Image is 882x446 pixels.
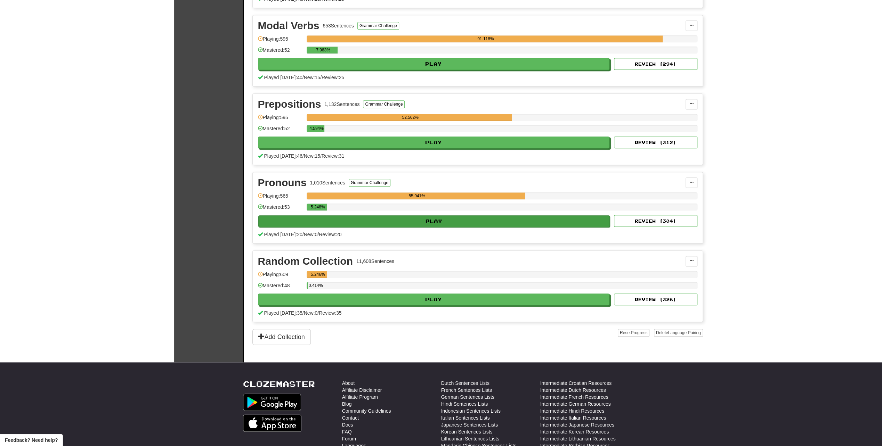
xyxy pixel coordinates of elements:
div: 653 Sentences [323,22,354,29]
a: Hindi Sentences Lists [441,400,488,407]
div: Prepositions [258,99,321,109]
span: Review: 31 [322,153,344,159]
span: / [317,310,319,316]
div: 7.963% [309,47,338,53]
span: Played [DATE]: 35 [264,310,302,316]
span: / [320,153,322,159]
a: German Sentences Lists [441,394,494,400]
a: Community Guidelines [342,407,391,414]
span: / [320,75,322,80]
div: Playing: 609 [258,271,303,282]
div: Playing: 565 [258,192,303,204]
button: Grammar Challenge [363,100,405,108]
button: Play [258,58,610,70]
a: Forum [342,435,356,442]
span: / [302,310,304,316]
div: 91.118% [309,35,663,42]
span: Progress [631,330,647,335]
a: Contact [342,414,359,421]
a: Indonesian Sentences Lists [441,407,501,414]
span: Played [DATE]: 46 [264,153,302,159]
a: Intermediate Hindi Resources [540,407,604,414]
span: Played [DATE]: 40 [264,75,302,80]
span: Review: 20 [319,232,341,237]
a: Intermediate Italian Resources [540,414,606,421]
div: Pronouns [258,177,307,188]
span: / [302,75,304,80]
span: Review: 35 [319,310,341,316]
a: Intermediate Japanese Resources [540,421,614,428]
span: / [302,153,304,159]
button: Play [258,294,610,305]
div: 55.941% [309,192,525,199]
div: 1,132 Sentences [324,101,359,108]
a: Blog [342,400,352,407]
div: 1,010 Sentences [310,179,345,186]
button: Review (294) [614,58,697,70]
span: Language Pairing [668,330,701,335]
div: Mastered: 52 [258,125,303,137]
div: Random Collection [258,256,353,266]
div: Playing: 595 [258,35,303,47]
span: New: 15 [304,153,320,159]
a: Intermediate German Resources [540,400,611,407]
span: New: 0 [304,232,318,237]
span: Review: 25 [322,75,344,80]
div: Mastered: 48 [258,282,303,294]
button: Review (312) [614,137,697,148]
span: Open feedback widget [5,437,58,444]
button: Grammar Challenge [349,179,390,187]
button: Play [258,215,610,227]
div: 5.248% [309,204,327,210]
a: Affiliate Disclaimer [342,387,382,394]
button: Review (326) [614,294,697,305]
a: Japanese Sentences Lists [441,421,498,428]
a: Intermediate Croatian Resources [540,380,612,387]
a: Intermediate Dutch Resources [540,387,606,394]
a: About [342,380,355,387]
div: 5.246% [309,271,327,278]
a: Italian Sentences Lists [441,414,490,421]
a: Lithuanian Sentences Lists [441,435,499,442]
span: / [317,232,319,237]
div: Modal Verbs [258,20,319,31]
a: Dutch Sentences Lists [441,380,489,387]
a: French Sentences Lists [441,387,492,394]
span: New: 0 [304,310,318,316]
span: Played [DATE]: 20 [264,232,302,237]
span: New: 15 [304,75,320,80]
span: / [302,232,304,237]
div: Mastered: 53 [258,204,303,215]
div: Mastered: 52 [258,47,303,58]
a: Affiliate Program [342,394,378,400]
button: Add Collection [252,329,311,345]
button: Play [258,137,610,148]
img: Get it on App Store [243,414,302,432]
button: Review (304) [614,215,697,227]
button: Grammar Challenge [357,22,399,30]
div: 11,608 Sentences [356,258,394,265]
div: 4.594% [309,125,324,132]
a: Docs [342,421,353,428]
a: Intermediate French Resources [540,394,608,400]
a: Clozemaster [243,380,315,388]
button: ResetProgress [618,329,649,337]
a: FAQ [342,428,352,435]
button: DeleteLanguage Pairing [654,329,703,337]
div: Playing: 595 [258,114,303,125]
div: 52.562% [309,114,512,121]
a: Korean Sentences Lists [441,428,493,435]
a: Intermediate Lithuanian Resources [540,435,616,442]
a: Intermediate Korean Resources [540,428,609,435]
img: Get it on Google Play [243,394,301,411]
